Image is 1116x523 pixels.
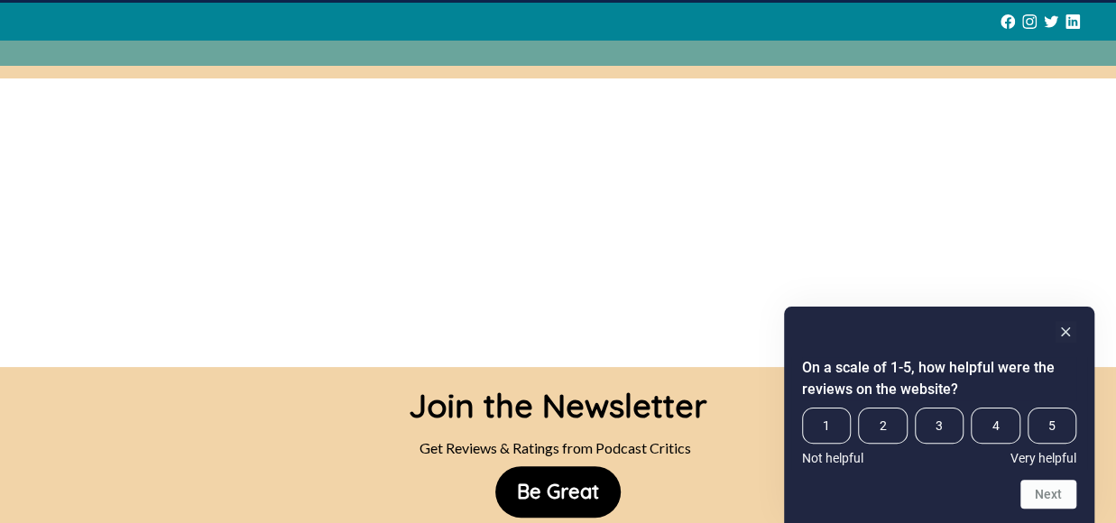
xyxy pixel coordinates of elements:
[409,430,707,466] div: Get Reviews & Ratings from Podcast Critics
[409,367,707,430] div: Join the Newsletter
[1020,480,1076,509] button: Next question
[802,408,1076,465] div: On a scale of 1-5, how helpful were the reviews on the website? Select an option from 1 to 5, wit...
[495,466,621,518] button: Be Great
[802,451,863,465] span: Not helpful
[802,321,1076,509] div: On a scale of 1-5, how helpful were the reviews on the website? Select an option from 1 to 5, wit...
[1010,451,1076,465] span: Very helpful
[915,408,964,444] span: 3
[858,408,907,444] span: 2
[802,357,1076,400] h2: On a scale of 1-5, how helpful were the reviews on the website? Select an option from 1 to 5, wit...
[1055,321,1076,343] button: Hide survey
[802,408,851,444] span: 1
[971,408,1019,444] span: 4
[1028,408,1076,444] span: 5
